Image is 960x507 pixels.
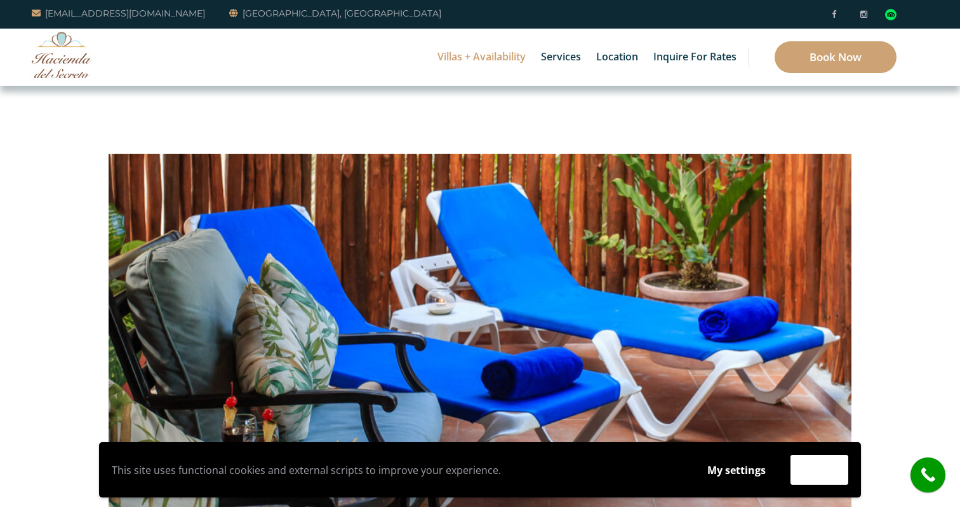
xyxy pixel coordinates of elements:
[32,32,92,78] img: Awesome Logo
[535,29,587,86] a: Services
[32,6,205,21] a: [EMAIL_ADDRESS][DOMAIN_NAME]
[885,9,897,20] div: Read traveler reviews on Tripadvisor
[910,457,945,492] a: call
[695,456,778,485] button: My settings
[431,29,532,86] a: Villas + Availability
[229,6,441,21] a: [GEOGRAPHIC_DATA], [GEOGRAPHIC_DATA]
[790,455,848,485] button: Accept
[775,41,897,73] a: Book Now
[647,29,743,86] a: Inquire for Rates
[885,9,897,20] img: Tripadvisor_logomark.svg
[914,461,942,489] i: call
[112,461,683,480] p: This site uses functional cookies and external scripts to improve your experience.
[590,29,644,86] a: Location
